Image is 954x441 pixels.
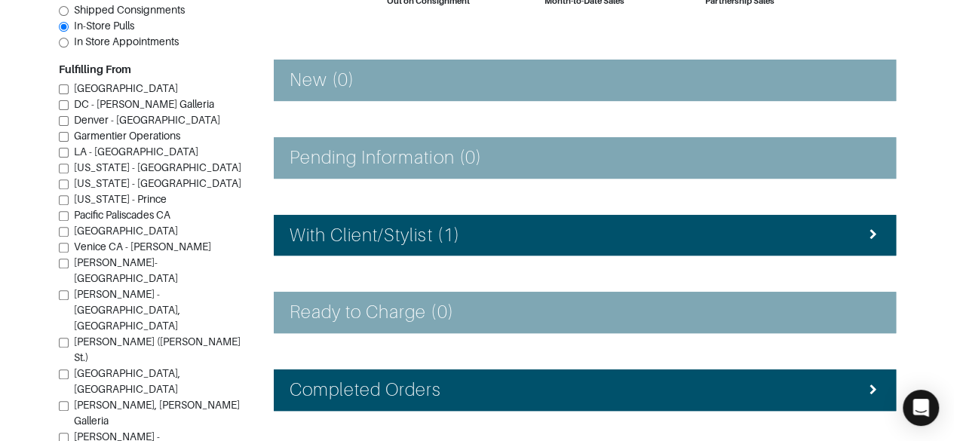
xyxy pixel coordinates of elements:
input: Venice CA - [PERSON_NAME] [59,243,69,253]
span: [PERSON_NAME] ([PERSON_NAME] St.) [74,335,241,363]
span: [PERSON_NAME] - [GEOGRAPHIC_DATA], [GEOGRAPHIC_DATA] [74,288,180,332]
input: In Store Appointments [59,38,69,47]
span: Garmentier Operations [74,130,180,142]
input: [US_STATE] - [GEOGRAPHIC_DATA] [59,164,69,173]
input: [GEOGRAPHIC_DATA] [59,84,69,94]
input: Pacific Paliscades CA [59,211,69,221]
span: [US_STATE] - [GEOGRAPHIC_DATA] [74,161,241,173]
span: Venice CA - [PERSON_NAME] [74,240,211,253]
span: Shipped Consignments [74,4,185,16]
span: [GEOGRAPHIC_DATA], [GEOGRAPHIC_DATA] [74,367,180,395]
span: In Store Appointments [74,35,179,47]
span: DC - [PERSON_NAME] Galleria [74,98,214,110]
span: LA - [GEOGRAPHIC_DATA] [74,145,198,158]
span: Pacific Paliscades CA [74,209,170,221]
span: [PERSON_NAME]-[GEOGRAPHIC_DATA] [74,256,178,284]
input: [PERSON_NAME], [PERSON_NAME] Galleria [59,401,69,411]
span: [GEOGRAPHIC_DATA] [74,225,178,237]
input: LA - [GEOGRAPHIC_DATA] [59,148,69,158]
input: Garmentier Operations [59,132,69,142]
span: [US_STATE] - Prince [74,193,167,205]
input: Denver - [GEOGRAPHIC_DATA] [59,116,69,126]
span: [GEOGRAPHIC_DATA] [74,82,178,94]
input: DC - [PERSON_NAME] Galleria [59,100,69,110]
span: [PERSON_NAME], [PERSON_NAME] Galleria [74,399,240,427]
span: [US_STATE] - [GEOGRAPHIC_DATA] [74,177,241,189]
span: Denver - [GEOGRAPHIC_DATA] [74,114,220,126]
h4: With Client/Stylist (1) [290,225,460,247]
input: [PERSON_NAME]-[GEOGRAPHIC_DATA] [59,259,69,268]
input: [US_STATE] - [GEOGRAPHIC_DATA] [59,179,69,189]
input: [US_STATE] - Prince [59,195,69,205]
input: Shipped Consignments [59,6,69,16]
input: [PERSON_NAME] - [GEOGRAPHIC_DATA], [GEOGRAPHIC_DATA] [59,290,69,300]
input: [GEOGRAPHIC_DATA], [GEOGRAPHIC_DATA] [59,369,69,379]
h4: Ready to Charge (0) [290,302,454,323]
h4: New (0) [290,69,354,91]
h4: Completed Orders [290,379,442,401]
label: Fulfilling From [59,62,131,78]
h4: Pending Information (0) [290,147,482,169]
span: In-Store Pulls [74,20,134,32]
input: In-Store Pulls [59,22,69,32]
input: [PERSON_NAME] ([PERSON_NAME] St.) [59,338,69,348]
div: Open Intercom Messenger [903,390,939,426]
input: [GEOGRAPHIC_DATA] [59,227,69,237]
